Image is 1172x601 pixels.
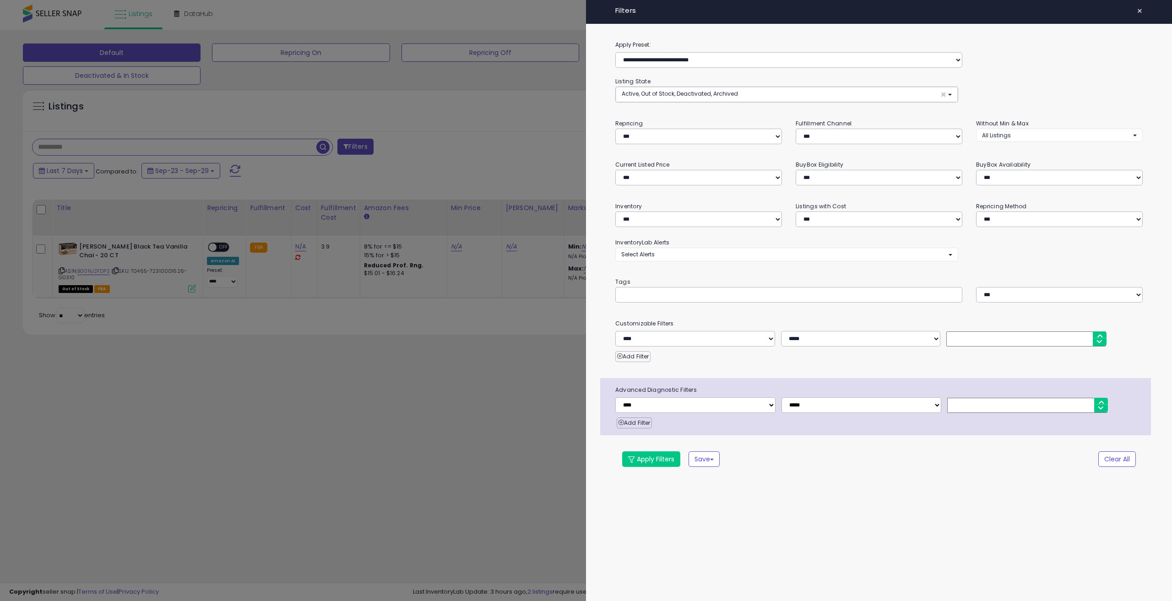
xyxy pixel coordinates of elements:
button: All Listings [976,129,1143,142]
small: Listing State [615,77,651,85]
button: Add Filter [615,351,651,362]
button: Active, Out of Stock, Deactivated, Archived × [616,87,958,102]
small: Current Listed Price [615,161,669,168]
small: Customizable Filters [608,319,1150,329]
button: × [1133,5,1146,17]
small: Tags [608,277,1150,287]
small: Fulfillment Channel [796,119,852,127]
button: Select Alerts [615,248,958,261]
small: BuyBox Availability [976,161,1031,168]
span: Select Alerts [621,250,655,258]
h4: Filters [615,7,1143,15]
small: Without Min & Max [976,119,1029,127]
small: Repricing [615,119,643,127]
small: Inventory [615,202,642,210]
span: Active, Out of Stock, Deactivated, Archived [622,90,738,97]
label: Apply Preset: [608,40,1150,50]
span: × [1137,5,1143,17]
small: Repricing Method [976,202,1027,210]
span: Advanced Diagnostic Filters [608,385,1151,395]
span: × [940,90,946,99]
small: InventoryLab Alerts [615,238,669,246]
span: All Listings [982,131,1011,139]
small: BuyBox Eligibility [796,161,843,168]
small: Listings with Cost [796,202,846,210]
